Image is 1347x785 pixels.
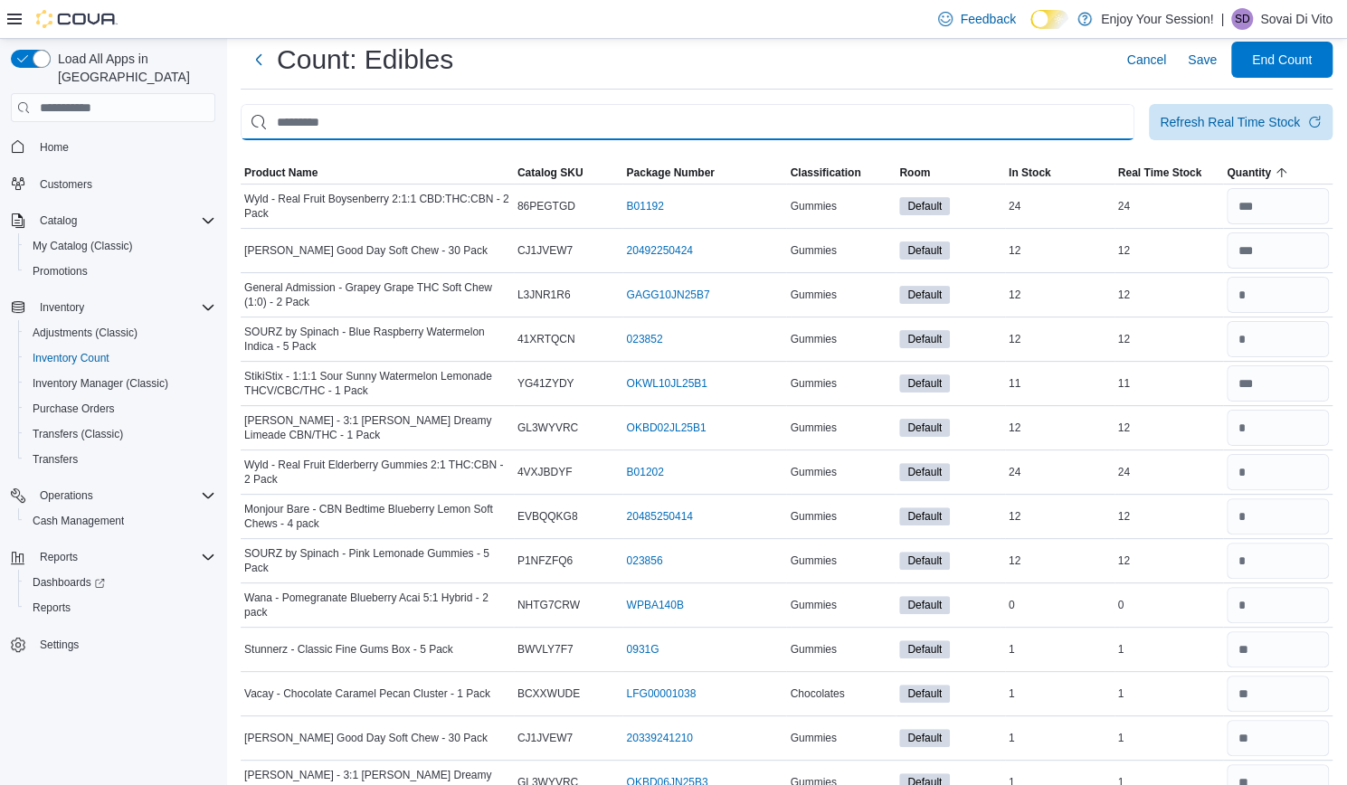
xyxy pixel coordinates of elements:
span: Product Name [244,166,318,180]
span: Default [907,198,942,214]
button: Cancel [1119,42,1173,78]
div: Sovai Di Vito [1231,8,1253,30]
span: Reports [40,550,78,564]
div: 12 [1115,417,1224,439]
button: Refresh Real Time Stock [1149,104,1333,140]
a: Home [33,137,76,158]
a: Settings [33,634,86,656]
span: My Catalog (Classic) [25,235,215,257]
span: Package Number [626,166,714,180]
button: My Catalog (Classic) [18,233,223,259]
button: Catalog [33,210,84,232]
div: 11 [1005,373,1115,394]
button: Promotions [18,259,223,284]
div: 24 [1115,195,1224,217]
span: Promotions [33,264,88,279]
span: Default [907,641,942,657]
span: Default [899,729,950,747]
nav: Complex example [11,126,215,705]
a: GAGG10JN25B7 [626,288,709,302]
button: Cash Management [18,508,223,534]
div: 24 [1005,461,1115,483]
button: Adjustments (Classic) [18,320,223,345]
span: [PERSON_NAME] Good Day Soft Chew - 30 Pack [244,731,488,745]
img: Cova [36,10,118,28]
span: Default [899,507,950,525]
span: Inventory [33,297,215,318]
span: EVBQQKG8 [517,509,578,524]
span: Promotions [25,260,215,282]
span: Gummies [790,465,836,479]
span: Vacay - Chocolate Caramel Pecan Cluster - 1 Pack [244,686,490,701]
span: Transfers [25,449,215,470]
span: Default [907,553,942,569]
a: My Catalog (Classic) [25,235,140,257]
button: Reports [4,544,223,570]
span: General Admission - Grapey Grape THC Soft Chew (1:0) - 2 Pack [244,280,510,309]
span: GL3WYVRC [517,421,578,435]
a: Purchase Orders [25,398,122,420]
span: Default [899,463,950,481]
span: Gummies [790,288,836,302]
a: 20492250424 [626,243,692,258]
button: Inventory [33,297,91,318]
span: Purchase Orders [33,402,115,416]
span: YG41ZYDY [517,376,574,391]
a: 023852 [626,332,662,346]
div: 1 [1115,727,1224,749]
span: Inventory [40,300,84,315]
span: CJ1JVEW7 [517,731,573,745]
span: Dashboards [33,575,105,590]
span: Adjustments (Classic) [33,326,138,340]
a: Promotions [25,260,95,282]
span: [PERSON_NAME] Good Day Soft Chew - 30 Pack [244,243,488,258]
span: Default [907,597,942,613]
span: Customers [33,173,215,195]
button: Transfers [18,447,223,472]
div: 12 [1115,550,1224,572]
button: Classification [786,162,896,184]
span: Room [899,166,930,180]
a: Feedback [931,1,1022,37]
span: Real Time Stock [1118,166,1201,180]
span: Purchase Orders [25,398,215,420]
h1: Count: Edibles [277,42,453,78]
input: Dark Mode [1030,10,1068,29]
span: Quantity [1227,166,1271,180]
div: 12 [1005,506,1115,527]
span: Gummies [790,332,836,346]
div: 12 [1115,328,1224,350]
span: In Stock [1009,166,1051,180]
button: End Count [1231,42,1333,78]
span: Inventory Manager (Classic) [25,373,215,394]
span: Wyld - Real Fruit Elderberry Gummies 2:1 THC:CBN - 2 Pack [244,458,510,487]
span: Gummies [790,243,836,258]
span: Cash Management [25,510,215,532]
span: Gummies [790,199,836,213]
div: 24 [1005,195,1115,217]
span: Catalog [40,213,77,228]
span: Transfers (Classic) [25,423,215,445]
span: Load All Apps in [GEOGRAPHIC_DATA] [51,50,215,86]
span: Cancel [1126,51,1166,69]
span: End Count [1252,51,1312,69]
span: StikiStix - 1:1:1 Sour Sunny Watermelon Lemonade THCV/CBC/THC - 1 Pack [244,369,510,398]
button: In Stock [1005,162,1115,184]
span: Cash Management [33,514,124,528]
div: 1 [1005,727,1115,749]
span: Save [1188,51,1217,69]
span: Default [907,730,942,746]
span: SOURZ by Spinach - Blue Raspberry Watermelon Indica - 5 Pack [244,325,510,354]
p: Enjoy Your Session! [1101,8,1214,30]
button: Quantity [1223,162,1333,184]
button: Home [4,133,223,159]
span: [PERSON_NAME] - 3:1 [PERSON_NAME] Dreamy Limeade CBN/THC - 1 Pack [244,413,510,442]
span: Default [907,508,942,525]
span: Operations [40,488,93,503]
span: Catalog [33,210,215,232]
span: Reports [33,601,71,615]
span: Gummies [790,509,836,524]
div: 0 [1115,594,1224,616]
span: Default [899,685,950,703]
span: L3JNR1R6 [517,288,571,302]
